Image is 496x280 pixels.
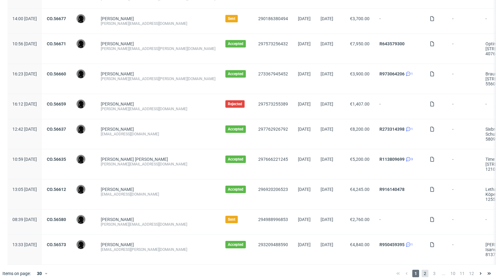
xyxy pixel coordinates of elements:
span: [DATE] [321,102,333,106]
span: - [452,71,476,86]
span: - [452,41,476,56]
a: 297762926792 [258,127,288,132]
a: CO.56671 [47,41,66,46]
a: 1 [405,242,413,247]
span: 16:12 [DATE] [12,102,37,106]
a: R273314398 [379,127,405,132]
div: [EMAIL_ADDRESS][PERSON_NAME][DOMAIN_NAME] [101,247,215,252]
a: 294988996853 [258,217,288,222]
div: [PERSON_NAME][EMAIL_ADDRESS][PERSON_NAME][DOMAIN_NAME] [101,46,215,51]
span: €7,950.00 [350,41,370,46]
a: 296920206523 [258,187,288,192]
img: Dawid Urbanowicz [77,70,85,78]
span: 1 [411,127,413,132]
span: Accepted [228,71,243,76]
img: Dawid Urbanowicz [77,240,85,249]
span: Sent [228,16,235,21]
div: [PERSON_NAME][EMAIL_ADDRESS][DOMAIN_NAME] [101,222,215,227]
span: [DATE] [321,157,333,162]
img: Dawid Urbanowicz [77,39,85,48]
img: Dawid Urbanowicz [77,155,85,164]
span: [DATE] [321,41,333,46]
span: [DATE] [321,217,333,222]
span: 13:33 [DATE] [12,242,37,247]
div: [PERSON_NAME][EMAIL_ADDRESS][DOMAIN_NAME] [101,162,215,167]
span: 08:39 [DATE] [12,217,37,222]
span: 1 [411,242,413,247]
span: - [379,16,420,26]
img: Dawid Urbanowicz [77,14,85,23]
span: 3 [431,270,438,277]
span: Accepted [228,187,243,192]
span: [DATE] [321,187,333,192]
span: [DATE] [298,242,311,247]
span: [DATE] [298,157,311,162]
a: [PERSON_NAME] [101,102,134,106]
img: Dawid Urbanowicz [77,125,85,133]
span: [DATE] [298,187,311,192]
span: €3,700.00 [350,16,370,21]
img: Dawid Urbanowicz [77,215,85,224]
a: [PERSON_NAME] [101,242,134,247]
span: 16:23 [DATE] [12,71,37,76]
a: 290186380494 [258,16,288,21]
span: [DATE] [321,16,333,21]
a: CO.56573 [47,242,66,247]
a: [PERSON_NAME] [101,187,134,192]
span: [DATE] [321,127,333,132]
span: 12 [468,270,475,277]
a: CO.56580 [47,217,66,222]
a: R973064206 [379,71,405,76]
span: €1,407.00 [350,102,370,106]
span: 10:56 [DATE] [12,41,37,46]
img: Dawid Urbanowicz [77,185,85,194]
span: 12:42 [DATE] [12,127,37,132]
img: Dawid Urbanowicz [77,100,85,108]
span: 10 [449,270,456,277]
span: €2,760.00 [350,217,370,222]
span: - [452,187,476,202]
span: [DATE] [298,41,311,46]
span: Accepted [228,41,243,46]
div: [PERSON_NAME][EMAIL_ADDRESS][DOMAIN_NAME] [101,106,215,111]
a: [PERSON_NAME] [101,16,134,21]
span: - [452,16,476,26]
span: 10:59 [DATE] [12,157,37,162]
span: 11 [459,270,466,277]
a: [PERSON_NAME] [101,127,134,132]
a: CO.56635 [47,157,66,162]
span: [DATE] [321,242,333,247]
a: 3 [405,157,413,162]
span: - [452,127,476,142]
span: €4,840.00 [350,242,370,247]
span: Accepted [228,127,243,132]
span: 3 [411,157,413,162]
a: R950459395 [379,242,405,247]
span: [DATE] [298,71,311,76]
span: 1 [412,270,419,277]
span: 13:05 [DATE] [12,187,37,192]
span: - [452,102,476,111]
span: [DATE] [298,217,311,222]
a: CO.56677 [47,16,66,21]
span: €4,245.00 [350,187,370,192]
a: [PERSON_NAME] [101,41,134,46]
span: Rejected [228,102,242,106]
a: [PERSON_NAME] [101,71,134,76]
a: 1 [405,127,413,132]
a: 297573255389 [258,102,288,106]
span: [DATE] [298,127,311,132]
span: - [452,157,476,172]
span: €3,900.00 [350,71,370,76]
a: CO.56660 [47,71,66,76]
span: Items on page: [2,270,31,277]
span: ... [440,270,447,277]
a: CO.56659 [47,102,66,106]
span: [DATE] [298,16,311,21]
span: [DATE] [321,71,333,76]
span: - [452,217,476,227]
a: 1 [405,71,413,76]
span: 14:00 [DATE] [12,16,37,21]
a: R916140478 [379,187,405,192]
span: 1 [411,71,413,76]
